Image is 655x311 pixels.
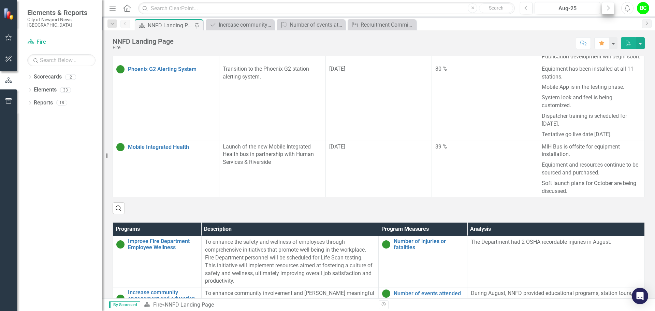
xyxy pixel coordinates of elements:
[479,3,513,13] button: Search
[128,289,198,308] a: Increase community engagement and education efforts
[278,20,343,29] a: Number of events attended
[435,143,535,151] div: 39 %
[116,295,125,303] img: On Target
[34,86,57,94] a: Elements
[538,63,645,141] td: Double-Click to Edit
[542,93,641,111] p: System look and feel is being customized.
[3,8,15,20] img: ClearPoint Strategy
[542,65,641,82] p: Equipment has been installed at all 11 stations.
[537,4,598,13] div: Aug-25
[471,238,641,246] p: The Department had 2 OSHA recordable injuries in August.
[65,74,76,80] div: 2
[489,5,504,11] span: Search
[223,65,322,81] p: Transition to the Phoenix G2 station alerting system.
[435,65,535,73] div: 80 %
[379,287,467,300] td: Double-Click to Edit Right Click for Context Menu
[467,236,645,287] td: Double-Click to Edit
[349,20,414,29] a: Recruitment Committee
[153,301,162,308] a: Fire
[637,2,649,14] button: BC
[394,291,464,297] a: Number of events attended
[329,143,345,150] span: [DATE]
[138,2,515,14] input: Search ClearPoint...
[56,100,67,106] div: 18
[542,197,641,214] p: Discussions continue with community partners.
[542,143,641,160] p: MIH Bus is offsite for equipment installation.
[34,73,62,81] a: Scorecards
[290,20,343,29] div: Number of events attended
[542,129,641,139] p: Tentative go live date [DATE].
[128,144,216,150] a: Mobile Integrated Health
[27,17,96,28] small: City of Newport News, [GEOGRAPHIC_DATA]
[27,9,96,17] span: Elements & Reports
[113,45,174,50] div: Fire
[538,141,645,216] td: Double-Click to Edit
[113,236,202,287] td: Double-Click to Edit Right Click for Context Menu
[116,143,125,151] img: On Target
[394,238,464,250] a: Number of injuries or fatalities
[542,178,641,197] p: Soft launch plans for October are being discussed.
[113,38,174,45] div: NNFD Landing Page
[329,66,345,72] span: [DATE]
[27,54,96,66] input: Search Below...
[632,288,648,304] div: Open Intercom Messenger
[116,65,125,73] img: On Target
[432,141,538,216] td: Double-Click to Edit
[542,111,641,129] p: Dispatcher training is scheduled for [DATE].
[207,20,272,29] a: Increase community engagement and education efforts
[34,99,53,107] a: Reports
[382,240,390,249] img: On Target
[361,20,414,29] div: Recruitment Committee
[382,289,390,298] img: On Target
[128,238,198,250] a: Improve Fire Department Employee Wellness
[205,238,375,285] p: To enhance the safety and wellness of employees through comprehensive initiatives that promote we...
[116,240,125,249] img: On Target
[27,38,96,46] a: Fire
[379,236,467,287] td: Double-Click to Edit Right Click for Context Menu
[542,52,641,61] p: Publication development will begin soon.
[148,21,193,30] div: NNFD Landing Page
[109,301,140,308] span: By Scorecard
[542,160,641,178] p: Equipment and resources continue to be sourced and purchased.
[113,141,219,216] td: Double-Click to Edit Right Click for Context Menu
[144,301,374,309] div: »
[219,20,272,29] div: Increase community engagement and education efforts
[223,143,322,167] p: Launch of the new Mobile Integrated Health bus in partnership with Human Services & Riverside
[535,2,600,14] button: Aug-25
[128,66,216,72] a: Phoenix G2 Alerting System
[60,87,71,93] div: 33
[542,82,641,93] p: Mobile App is in the testing phase.
[165,301,214,308] div: NNFD Landing Page
[113,63,219,141] td: Double-Click to Edit Right Click for Context Menu
[432,63,538,141] td: Double-Click to Edit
